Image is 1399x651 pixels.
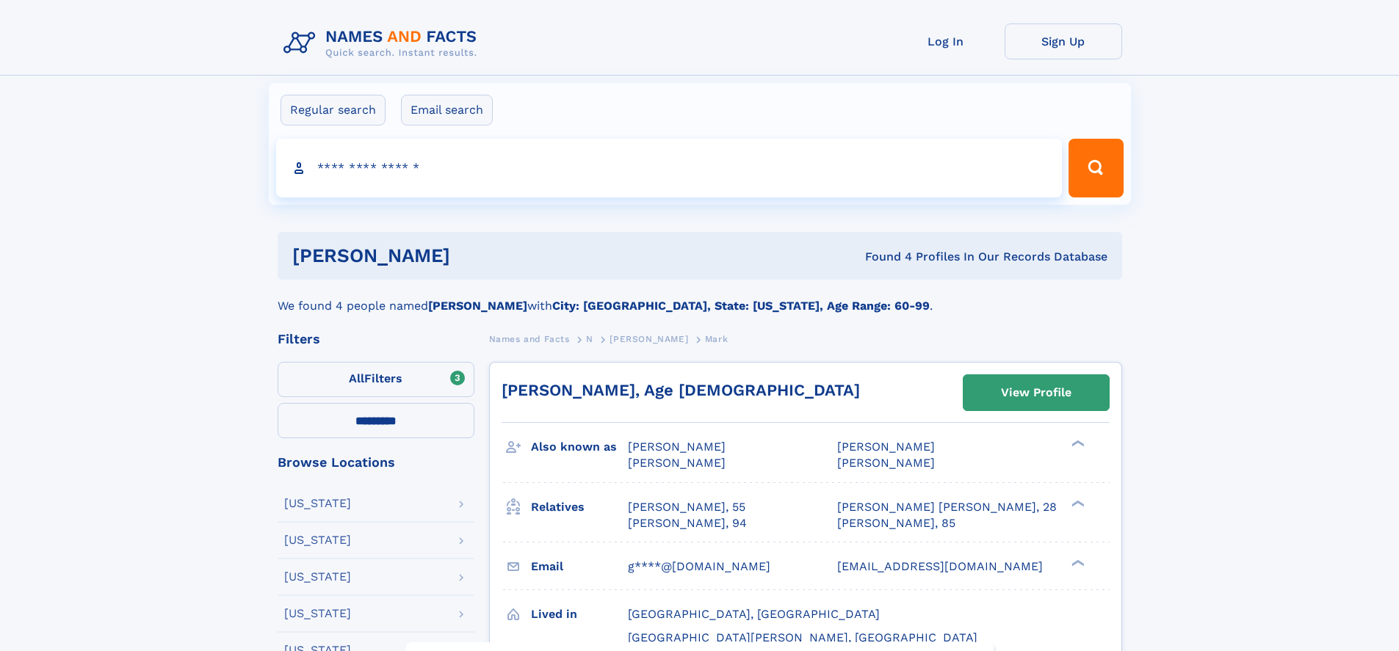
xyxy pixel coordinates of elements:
[628,499,745,515] a: [PERSON_NAME], 55
[349,371,364,385] span: All
[284,534,351,546] div: [US_STATE]
[1069,139,1123,197] button: Search Button
[1068,498,1085,508] div: ❯
[1068,558,1085,567] div: ❯
[705,334,728,344] span: Mark
[284,571,351,583] div: [US_STATE]
[428,299,527,313] b: [PERSON_NAME]
[837,559,1043,573] span: [EMAIL_ADDRESS][DOMAIN_NAME]
[837,515,955,531] a: [PERSON_NAME], 85
[628,440,726,454] span: [PERSON_NAME]
[1068,439,1085,448] div: ❯
[531,602,628,627] h3: Lived in
[278,280,1122,315] div: We found 4 people named with .
[1001,376,1071,410] div: View Profile
[502,381,860,399] a: [PERSON_NAME], Age [DEMOGRAPHIC_DATA]
[552,299,930,313] b: City: [GEOGRAPHIC_DATA], State: [US_STATE], Age Range: 60-99
[276,139,1063,197] input: search input
[489,330,570,348] a: Names and Facts
[531,554,628,579] h3: Email
[401,95,493,126] label: Email search
[628,515,747,531] a: [PERSON_NAME], 94
[887,23,1005,59] a: Log In
[292,247,658,265] h1: [PERSON_NAME]
[837,440,935,454] span: [PERSON_NAME]
[281,95,386,126] label: Regular search
[278,332,474,346] div: Filters
[586,334,593,344] span: N
[278,23,489,63] img: Logo Names and Facts
[284,498,351,509] div: [US_STATE]
[586,330,593,348] a: N
[284,608,351,619] div: [US_STATE]
[628,456,726,470] span: [PERSON_NAME]
[1005,23,1122,59] a: Sign Up
[610,330,688,348] a: [PERSON_NAME]
[964,375,1109,410] a: View Profile
[837,499,1057,515] a: [PERSON_NAME] [PERSON_NAME], 28
[531,495,628,520] h3: Relatives
[837,456,935,470] span: [PERSON_NAME]
[278,456,474,469] div: Browse Locations
[531,434,628,459] h3: Also known as
[628,607,880,621] span: [GEOGRAPHIC_DATA], [GEOGRAPHIC_DATA]
[278,362,474,397] label: Filters
[610,334,688,344] span: [PERSON_NAME]
[628,630,977,644] span: [GEOGRAPHIC_DATA][PERSON_NAME], [GEOGRAPHIC_DATA]
[657,249,1107,265] div: Found 4 Profiles In Our Records Database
